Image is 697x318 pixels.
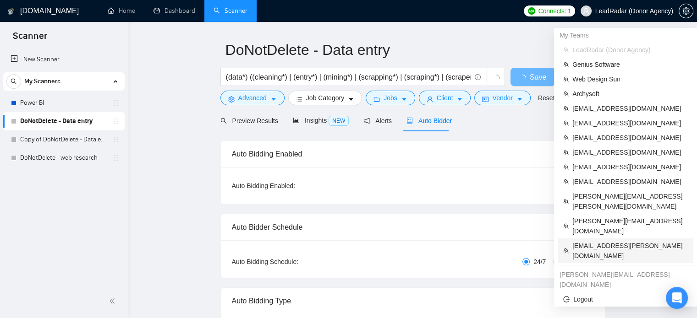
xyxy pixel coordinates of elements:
a: Reset All [538,93,563,103]
span: [EMAIL_ADDRESS][DOMAIN_NAME] [572,103,688,113]
span: team [563,199,569,204]
span: [EMAIL_ADDRESS][DOMAIN_NAME] [572,162,688,172]
span: team [563,179,569,184]
a: homeHome [108,7,135,15]
button: search [6,74,21,89]
span: bars [296,96,302,102]
a: setting [679,7,693,15]
span: holder [113,154,120,162]
span: loading [519,75,530,82]
span: logout [563,296,570,302]
span: Advanced [238,93,267,103]
span: caret-down [401,96,407,102]
span: team [563,76,569,82]
button: folderJobscaret-down [366,91,415,105]
span: team [563,47,569,53]
div: Auto Bidding Enabled: [232,181,352,191]
button: barsJob Categorycaret-down [288,91,362,105]
span: Logout [563,294,688,304]
button: setting [679,4,693,18]
span: loading [492,75,500,83]
span: idcard [482,96,488,102]
span: LeadRadar (Donor Agency) [572,45,688,55]
span: setting [679,7,693,15]
span: Jobs [384,93,397,103]
span: team [563,223,569,229]
span: [EMAIL_ADDRESS][DOMAIN_NAME] [572,147,688,157]
span: Client [437,93,453,103]
span: [EMAIL_ADDRESS][PERSON_NAME][DOMAIN_NAME] [572,241,688,261]
button: Save [510,68,555,86]
span: holder [113,118,120,125]
span: area-chart [293,117,299,124]
span: robot [406,118,413,124]
span: Genius Software [572,59,688,70]
span: Web Design Sun [572,74,688,84]
span: notification [363,118,370,124]
span: team [563,91,569,97]
span: caret-down [456,96,463,102]
span: [EMAIL_ADDRESS][DOMAIN_NAME] [572,177,688,187]
span: caret-down [348,96,354,102]
img: upwork-logo.png [528,7,535,15]
span: Save [530,71,546,83]
span: setting [228,96,235,102]
span: team [563,248,569,253]
div: Auto Bidding Enabled [232,141,594,167]
span: team [563,106,569,111]
span: My Scanners [24,72,60,91]
a: DoNotDelete - web research [20,149,107,167]
div: Auto Bidding Schedule: [232,257,352,267]
span: [PERSON_NAME][EMAIL_ADDRESS][DOMAIN_NAME] [572,216,688,236]
span: Archysoft [572,89,688,99]
span: user [427,96,433,102]
span: caret-down [270,96,277,102]
button: settingAdvancedcaret-down [220,91,285,105]
li: My Scanners [3,72,125,167]
span: NEW [329,116,349,126]
span: caret-down [516,96,523,102]
div: Open Intercom Messenger [666,287,688,309]
span: team [563,150,569,155]
li: New Scanner [3,50,125,69]
span: folder [373,96,380,102]
span: info-circle [475,74,481,80]
span: holder [113,99,120,107]
span: 24/7 [530,257,549,267]
span: Vendor [492,93,512,103]
span: team [563,164,569,170]
span: search [7,78,21,85]
a: DoNotDelete - Data entry [20,112,107,130]
span: [PERSON_NAME][EMAIL_ADDRESS][PERSON_NAME][DOMAIN_NAME] [572,191,688,211]
span: Insights [293,117,349,124]
a: New Scanner [11,50,117,69]
a: dashboardDashboard [154,7,195,15]
span: [EMAIL_ADDRESS][DOMAIN_NAME] [572,118,688,128]
span: Scanner [5,29,55,49]
a: Power BI [20,94,107,112]
a: Copy of DoNotDelete - Data entry [20,130,107,149]
span: team [563,135,569,140]
div: Auto Bidding Type [232,288,594,314]
div: iryna.g@gigradar.io [554,267,697,292]
span: Job Category [306,93,344,103]
button: userClientcaret-down [419,91,471,105]
button: idcardVendorcaret-down [474,91,530,105]
span: Alerts [363,117,392,124]
div: Auto Bidder Schedule [232,214,594,240]
span: double-left [109,296,118,306]
span: Connects: [538,6,566,16]
input: Scanner name... [225,38,587,61]
span: user [583,8,589,14]
span: [EMAIL_ADDRESS][DOMAIN_NAME] [572,133,688,143]
span: holder [113,136,120,143]
span: team [563,62,569,67]
span: search [220,118,227,124]
input: Search Freelance Jobs... [226,71,471,83]
img: logo [8,4,14,19]
span: team [563,120,569,126]
div: My Teams [554,28,697,43]
span: Auto Bidder [406,117,452,124]
span: Preview Results [220,117,278,124]
span: 1 [568,6,571,16]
